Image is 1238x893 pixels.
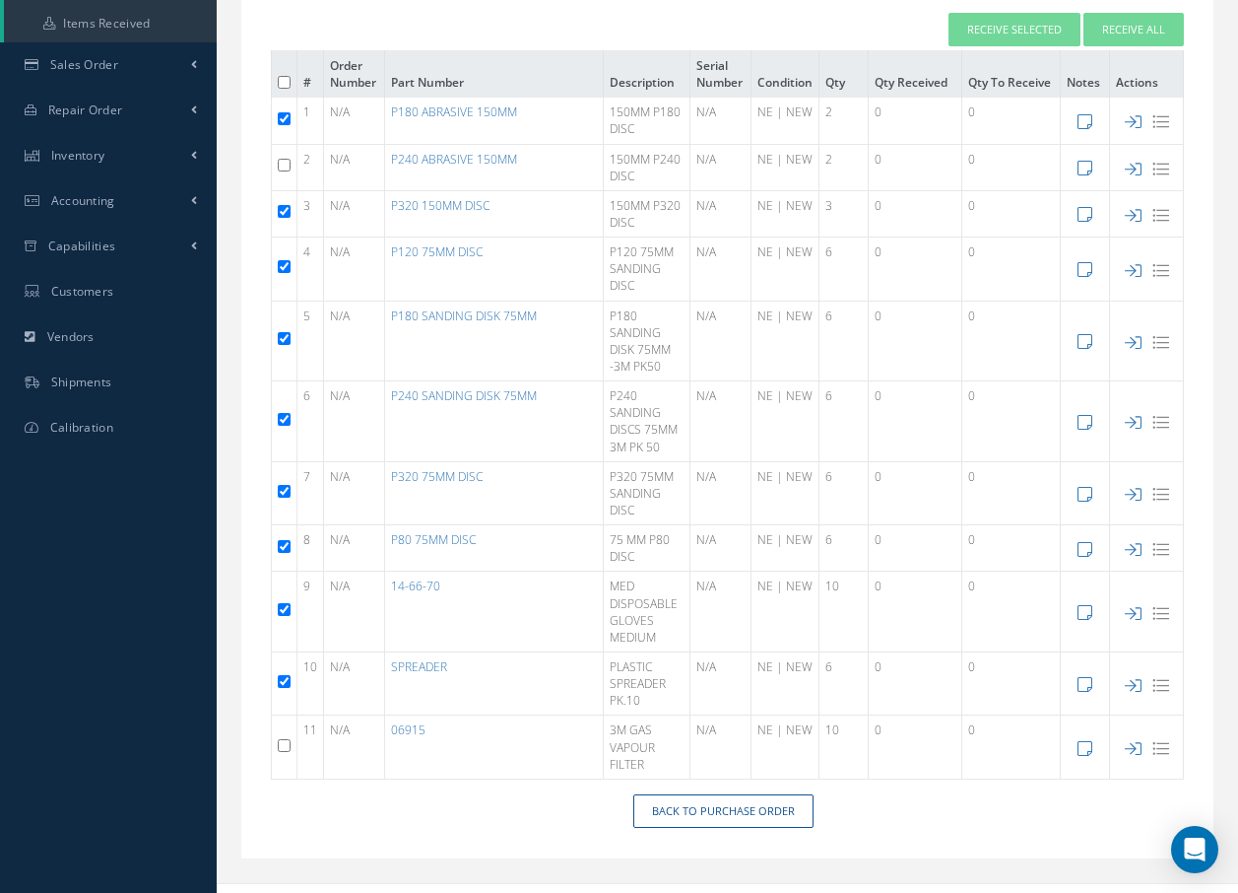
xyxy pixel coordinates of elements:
[1125,742,1141,759] a: Receive Part
[750,652,818,715] td: NE | NEW
[690,51,751,98] th: Serial Number
[869,716,962,779] td: 0
[690,301,751,381] td: N/A
[603,716,690,779] td: 3M GAS VAPOUR FILTER
[869,572,962,653] td: 0
[391,243,483,260] a: P120 75MM DISC
[1125,679,1141,696] a: Receive Part
[869,51,962,98] th: Qty Received
[869,461,962,524] td: 0
[1110,51,1184,98] th: Actions
[391,197,489,214] a: P320 150MM DISC
[750,98,818,144] td: NE | NEW
[297,98,324,144] td: 1
[690,572,751,653] td: N/A
[1152,607,1169,624] a: View part details
[603,51,690,98] th: Description
[297,381,324,462] td: 6
[50,56,118,73] span: Sales Order
[297,572,324,653] td: 9
[297,525,324,572] td: 8
[1152,163,1169,179] a: View part details
[330,387,350,404] span: N/A
[962,572,1061,653] td: 0
[962,144,1061,190] td: 0
[297,461,324,524] td: 7
[51,374,112,390] span: Shipments
[962,461,1061,524] td: 0
[603,98,690,144] td: 150MM P180 DISC
[330,308,350,324] span: N/A
[603,190,690,237] td: 150MM P320 DISC
[391,531,476,548] a: P80 75MM DISC
[391,468,483,485] a: P320 75MM DISC
[690,238,751,301] td: N/A
[297,238,324,301] td: 4
[819,716,869,779] td: 10
[869,301,962,381] td: 0
[603,144,690,190] td: 150MM P240 DISC
[1125,264,1141,281] a: Receive Part
[1152,115,1169,132] a: View part details
[869,190,962,237] td: 0
[330,721,350,738] span: N/A
[1171,826,1218,873] div: Open Intercom Messenger
[962,190,1061,237] td: 0
[391,387,537,404] a: P240 SANDING DISK 75MM
[1125,416,1141,433] a: Receive Part
[869,238,962,301] td: 0
[384,51,603,98] th: Part Number
[750,716,818,779] td: NE | NEW
[603,301,690,381] td: P180 SANDING DISK 75MM -3M PK50
[1152,416,1169,433] a: View part details
[51,147,105,164] span: Inventory
[330,197,350,214] span: N/A
[297,716,324,779] td: 11
[330,658,350,675] span: N/A
[690,652,751,715] td: N/A
[819,98,869,144] td: 2
[391,151,517,168] a: P240 ABRASIVE 150MM
[603,572,690,653] td: MED DISPOSABLE GLOVES MEDIUM
[819,572,869,653] td: 10
[690,381,751,462] td: N/A
[391,103,517,120] a: P180 ABRASIVE 150MM
[750,190,818,237] td: NE | NEW
[1125,336,1141,353] a: Receive Part
[750,381,818,462] td: NE | NEW
[330,151,350,168] span: N/A
[391,721,425,738] a: 06915
[297,51,324,98] th: #
[869,144,962,190] td: 0
[330,578,350,594] span: N/A
[750,572,818,653] td: NE | NEW
[690,716,751,779] td: N/A
[690,190,751,237] td: N/A
[690,144,751,190] td: N/A
[391,658,447,675] a: SPREADER
[750,51,818,98] th: Condition
[603,652,690,715] td: PLASTIC SPREADER PK.10
[819,525,869,572] td: 6
[1152,264,1169,281] a: View part details
[750,525,818,572] td: NE | NEW
[819,238,869,301] td: 6
[869,525,962,572] td: 0
[633,794,814,829] a: Back to Purchase Order
[391,308,537,324] a: P180 SANDING DISK 75MM
[51,192,115,209] span: Accounting
[869,98,962,144] td: 0
[51,283,114,300] span: Customers
[1152,543,1169,560] a: View part details
[1125,115,1141,132] a: Receive Part
[48,238,116,254] span: Capabilities
[48,102,123,118] span: Repair Order
[297,190,324,237] td: 3
[1152,209,1169,226] a: View part details
[690,525,751,572] td: N/A
[948,13,1080,47] button: Receive Selected
[962,51,1061,98] th: Qty To Receive
[330,531,350,548] span: N/A
[750,238,818,301] td: NE | NEW
[819,652,869,715] td: 6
